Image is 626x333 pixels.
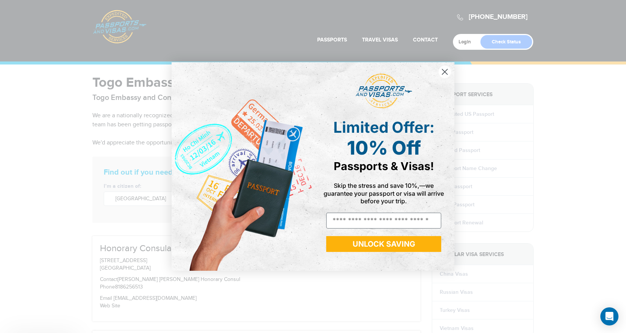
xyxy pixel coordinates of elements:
span: Passports & Visas! [334,160,434,173]
img: passports and visas [356,74,412,109]
div: Open Intercom Messenger [600,307,618,325]
img: de9cda0d-0715-46ca-9a25-073762a91ba7.png [172,62,313,271]
span: 10% Off [347,137,421,159]
button: UNLOCK SAVING [326,236,441,252]
span: Limited Offer: [333,118,434,137]
span: Skip the stress and save 10%,—we guarantee your passport or visa will arrive before your trip. [324,182,444,204]
button: Close dialog [438,65,451,78]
